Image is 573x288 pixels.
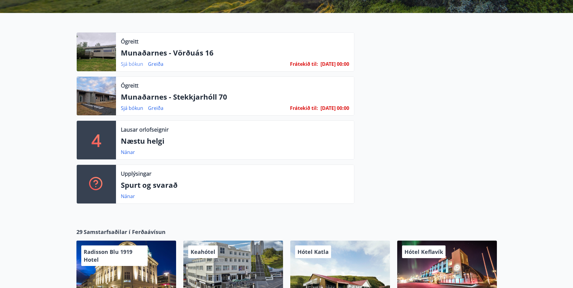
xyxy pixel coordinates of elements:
[84,248,132,263] span: Radisson Blu 1919 Hotel
[84,228,166,236] span: Samstarfsaðilar í Ferðaávísun
[121,149,135,155] a: Nánar
[191,248,215,255] span: Keahótel
[404,248,443,255] span: Hótel Keflavík
[92,129,101,152] p: 4
[121,180,349,190] p: Spurt og svarað
[320,105,349,111] span: [DATE] 00:00
[121,61,143,67] a: Sjá bókun
[121,193,135,200] a: Nánar
[121,126,169,133] p: Lausar orlofseignir
[121,92,349,102] p: Munaðarnes - Stekkjarhóll 70
[298,248,329,255] span: Hótel Katla
[290,61,318,67] span: Frátekið til :
[290,105,318,111] span: Frátekið til :
[76,228,82,236] span: 29
[320,61,349,67] span: [DATE] 00:00
[148,61,163,67] a: Greiða
[121,82,138,89] p: Ógreitt
[121,136,349,146] p: Næstu helgi
[121,170,151,178] p: Upplýsingar
[121,105,143,111] a: Sjá bókun
[121,48,349,58] p: Munaðarnes - Vörðuás 16
[121,37,138,45] p: Ógreitt
[148,105,163,111] a: Greiða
